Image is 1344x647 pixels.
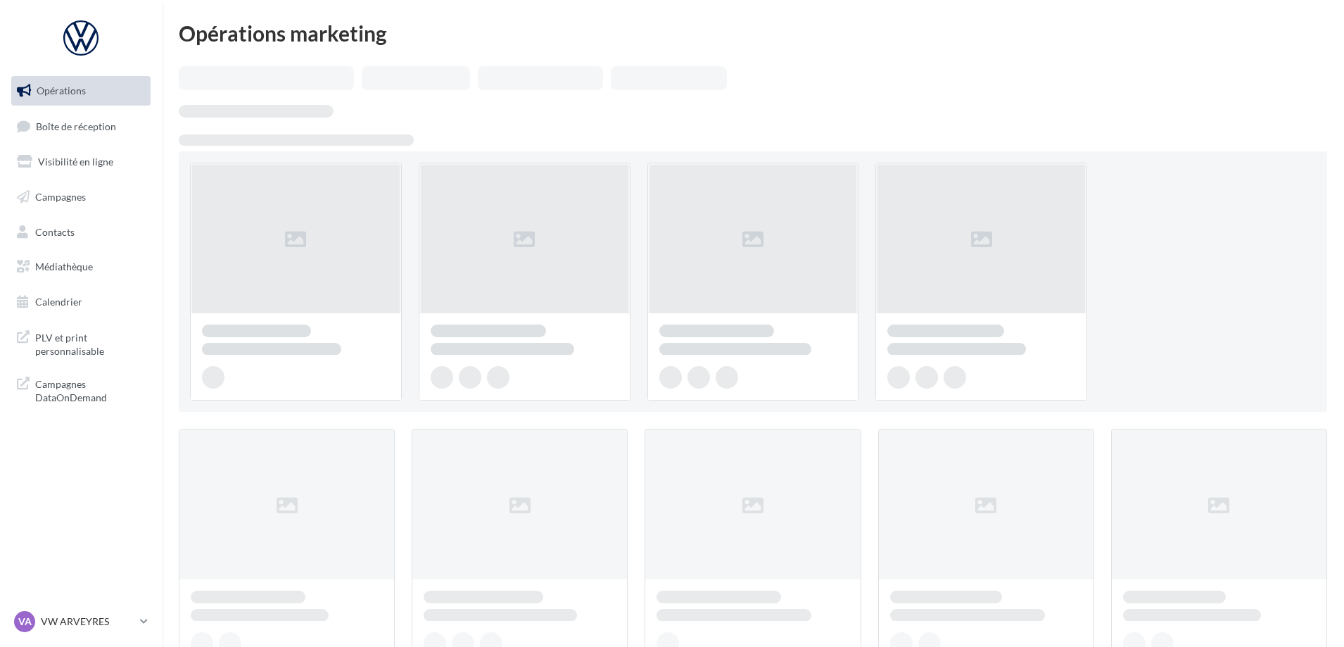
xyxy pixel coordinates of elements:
a: Opérations [8,76,153,106]
p: VW ARVEYRES [41,615,134,629]
a: Campagnes DataOnDemand [8,369,153,410]
span: Médiathèque [35,260,93,272]
a: VA VW ARVEYRES [11,608,151,635]
a: Calendrier [8,287,153,317]
a: Contacts [8,218,153,247]
span: Calendrier [35,296,82,308]
span: VA [18,615,32,629]
span: Boîte de réception [36,120,116,132]
span: Contacts [35,225,75,237]
a: PLV et print personnalisable [8,322,153,364]
a: Visibilité en ligne [8,147,153,177]
a: Médiathèque [8,252,153,282]
div: Opérations marketing [179,23,1327,44]
a: Campagnes [8,182,153,212]
span: PLV et print personnalisable [35,328,145,358]
span: Opérations [37,84,86,96]
a: Boîte de réception [8,111,153,142]
span: Campagnes [35,191,86,203]
span: Campagnes DataOnDemand [35,375,145,405]
span: Visibilité en ligne [38,156,113,168]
